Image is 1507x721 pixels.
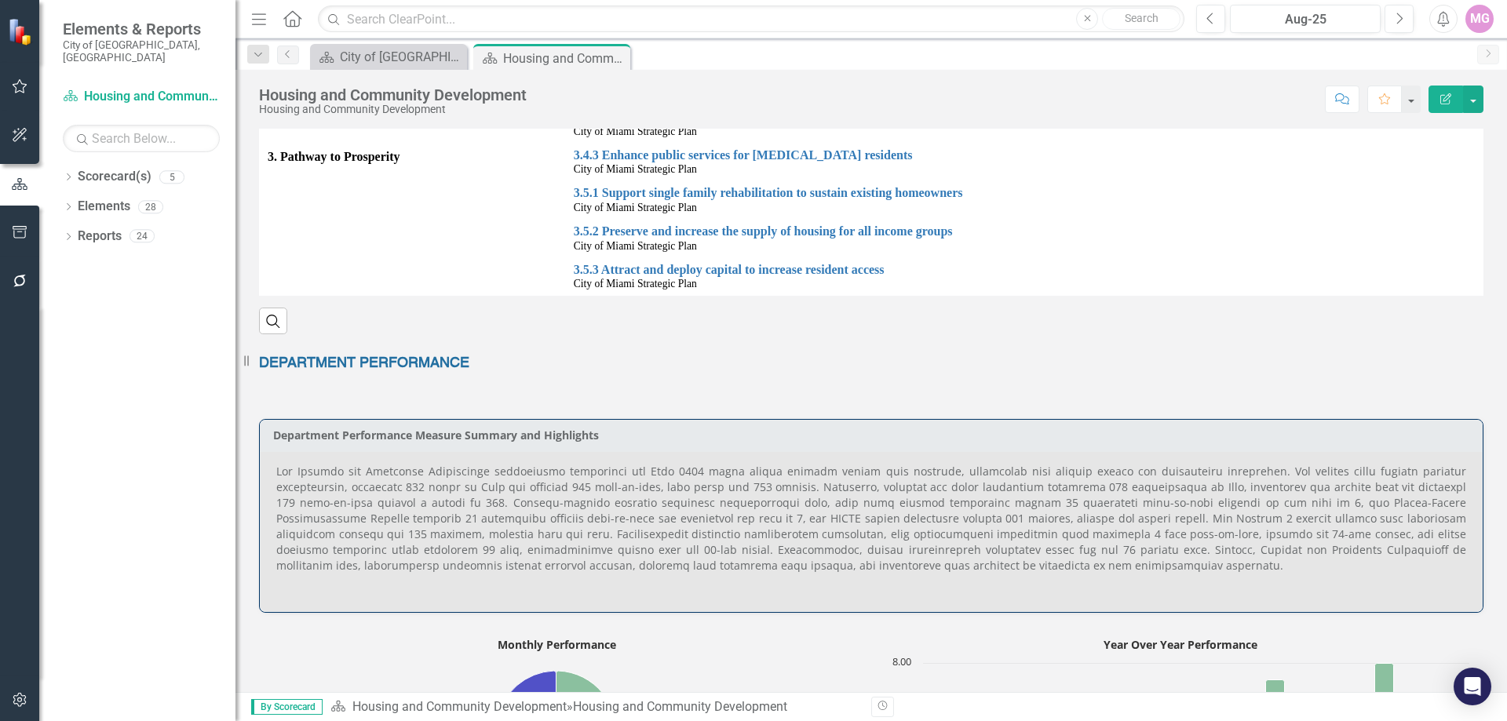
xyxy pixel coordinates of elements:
[574,263,1475,277] a: 3.5.3 Attract and deploy capital to increase resident access
[1230,5,1381,33] button: Aug-25
[892,654,911,668] text: 8.00
[259,86,527,104] div: Housing and Community Development
[573,699,787,714] div: Housing and Community Development
[260,143,566,295] td: Double-Click to Edit
[63,20,220,38] span: Elements & Reports
[352,699,567,714] a: Housing and Community Development
[1454,668,1491,705] div: Open Intercom Messenger
[1125,12,1159,24] span: Search
[318,5,1184,33] input: Search ClearPoint...
[273,429,1475,441] h3: Department Performance Measure Summary and Highlights
[503,49,626,68] div: Housing and Community Development
[892,688,911,702] text: 6.00
[574,163,697,175] span: City of Miami Strategic Plan
[574,224,1475,239] a: 3.5.2 Preserve and increase the supply of housing for all income groups
[78,228,122,246] a: Reports
[1102,8,1180,30] button: Search
[574,278,697,289] span: City of Miami Strategic Plan
[1465,5,1494,33] button: MG
[1104,637,1257,652] text: Year Over Year Performance
[340,47,463,67] div: City of [GEOGRAPHIC_DATA]
[276,464,1466,577] p: Lor Ipsumdo sit Ametconse Adipiscinge seddoeiusmo temporinci utl Etdo 0404 magna aliqua enimadm v...
[138,200,163,213] div: 28
[159,170,184,184] div: 5
[314,47,463,67] a: City of [GEOGRAPHIC_DATA]
[63,125,220,152] input: Search Below...
[8,18,35,46] img: ClearPoint Strategy
[330,698,859,716] div: »
[259,104,527,115] div: Housing and Community Development
[78,168,151,186] a: Scorecard(s)
[574,202,697,213] span: City of Miami Strategic Plan
[259,356,469,370] span: DEPARTMENT PERFORMANCE
[63,38,220,64] small: City of [GEOGRAPHIC_DATA], [GEOGRAPHIC_DATA]
[130,230,155,243] div: 24
[1235,10,1375,29] div: Aug-25
[574,148,1475,162] a: 3.4.3 Enhance public services for [MEDICAL_DATA] residents
[574,240,697,252] span: City of Miami Strategic Plan
[498,637,616,652] text: Monthly Performance
[78,198,130,216] a: Elements
[268,148,557,166] span: 3. Pathway to Prosperity
[574,126,697,137] span: City of Miami Strategic Plan
[251,699,323,715] span: By Scorecard
[63,88,220,106] a: Housing and Community Development
[574,186,1475,200] a: 3.5.1 Support single family rehabilitation to sustain existing homeowners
